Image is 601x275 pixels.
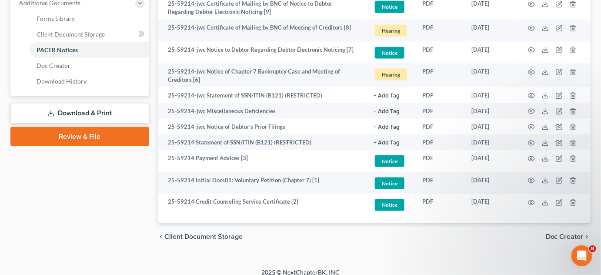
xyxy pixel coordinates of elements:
td: 25-59214 Initial Docs01: Voluntary Petition (Chapter 7) [1] [158,172,367,195]
a: Notice [374,154,408,168]
span: Doc Creator [546,234,584,241]
span: Client Document Storage [37,30,105,38]
td: [DATE] [464,64,518,87]
a: PACER Notices [30,42,149,58]
a: + Add Tag [374,123,408,131]
a: Download & Print [10,103,149,124]
span: PACER Notices [37,46,78,54]
button: + Add Tag [374,140,400,146]
td: [DATE] [464,42,518,64]
span: Notice [375,155,404,167]
td: 25-59214-jwc Notice to Debtor Regarding Debtor Electronic Noticing [7] [158,42,367,64]
a: Notice [374,46,408,60]
span: Download History [37,77,87,85]
button: + Add Tag [374,109,400,114]
a: + Add Tag [374,138,408,147]
td: PDF [415,119,464,134]
td: PDF [415,42,464,64]
td: PDF [415,64,464,87]
a: Review & File [10,127,149,146]
button: Doc Creator chevron_right [546,234,591,241]
span: Notice [375,178,404,189]
span: Client Document Storage [165,234,243,241]
a: Doc Creator [30,58,149,74]
iframe: Intercom live chat [571,245,592,266]
i: chevron_right [584,234,591,241]
td: [DATE] [464,150,518,172]
td: [DATE] [464,194,518,216]
td: [DATE] [464,87,518,103]
td: 25-59214 Credit Counseling Service Certificate [2] [158,194,367,216]
td: [DATE] [464,20,518,42]
span: Hearing [375,69,407,80]
a: Client Document Storage [30,27,149,42]
td: [DATE] [464,172,518,195]
a: Hearing [374,23,408,38]
td: 25-59214 Statement of SSN/ITIN (B121) (RESTRICTED) [158,134,367,150]
td: 25-59214-jwc Statement of SSN/ITIN (B121) (RESTRICTED) [158,87,367,103]
a: Hearing [374,67,408,82]
a: Notice [374,176,408,191]
span: Forms Library [37,15,75,22]
td: [DATE] [464,119,518,134]
td: PDF [415,103,464,119]
td: 25-59214-jwc Notice of Debtor's Prior Filings [158,119,367,134]
a: Download History [30,74,149,89]
td: [DATE] [464,134,518,150]
span: Notice [375,47,404,59]
td: 25-59214-jwc Certificate of Mailing by BNC of Meeting of Creditors [8] [158,20,367,42]
td: PDF [415,87,464,103]
td: 25-59214-jwc Miscellaneous Deficiencies [158,103,367,119]
span: Notice [375,1,404,13]
span: Doc Creator [37,62,70,69]
span: 8 [589,245,596,252]
button: + Add Tag [374,93,400,99]
i: chevron_left [158,234,165,241]
a: + Add Tag [374,91,408,100]
span: Notice [375,199,404,211]
td: 25-59214 Payment Advices [3] [158,150,367,172]
td: PDF [415,20,464,42]
a: + Add Tag [374,107,408,115]
td: [DATE] [464,103,518,119]
button: + Add Tag [374,124,400,130]
a: Forms Library [30,11,149,27]
button: chevron_left Client Document Storage [158,234,243,241]
a: Notice [374,198,408,212]
td: PDF [415,194,464,216]
span: Hearing [375,25,407,37]
td: 25-59214-jwc Notice of Chapter 7 Bankruptcy Case and Meeting of Creditors [6] [158,64,367,87]
td: PDF [415,150,464,172]
td: PDF [415,172,464,195]
td: PDF [415,134,464,150]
